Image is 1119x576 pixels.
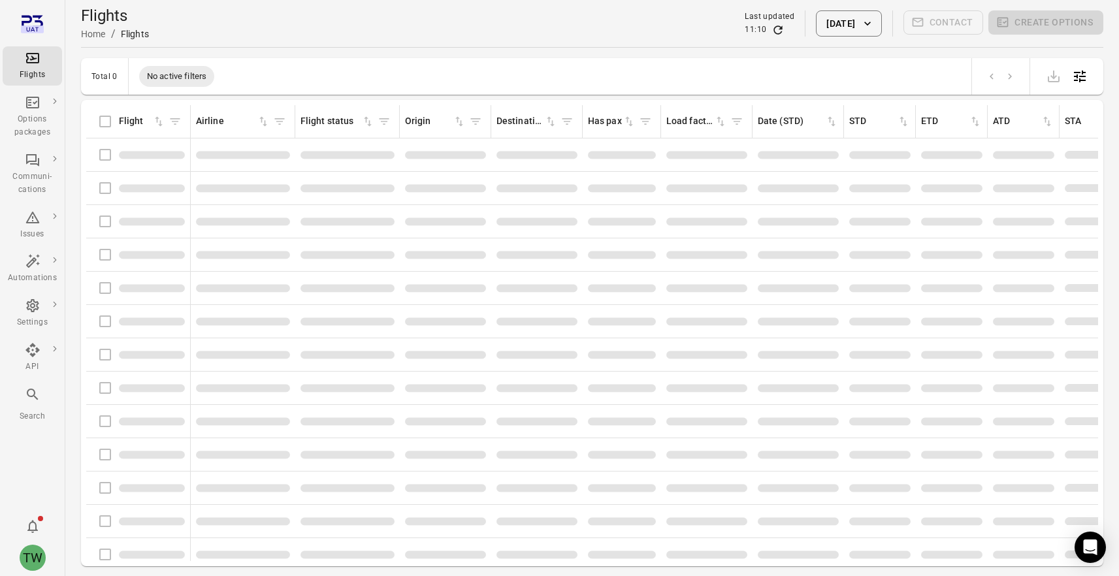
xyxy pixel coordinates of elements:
[300,114,374,129] div: Sort by flight status in ascending order
[405,114,466,129] div: Sort by origin in ascending order
[3,206,62,245] a: Issues
[982,68,1019,85] nav: pagination navigation
[745,24,766,37] div: 11:10
[8,113,57,139] div: Options packages
[466,112,485,131] span: Filter by origin
[745,10,794,24] div: Last updated
[270,112,289,131] span: Filter by airline
[8,272,57,285] div: Automations
[988,10,1103,37] span: Please make a selection to create an option package
[111,26,116,42] li: /
[139,70,215,83] span: No active filters
[1075,532,1106,563] div: Open Intercom Messenger
[727,112,747,131] span: Filter by load factor
[374,112,394,131] span: Filter by flight status
[91,72,118,81] div: Total 0
[81,26,149,42] nav: Breadcrumbs
[1041,69,1067,82] span: Please make a selection to export
[81,29,106,39] a: Home
[165,112,185,131] span: Filter by flight
[8,69,57,82] div: Flights
[14,539,51,576] button: Tony Wang
[849,114,910,129] div: Sort by STD in ascending order
[8,228,57,241] div: Issues
[81,5,149,26] h1: Flights
[20,513,46,539] button: Notifications
[8,410,57,423] div: Search
[636,112,655,131] span: Filter by has pax
[1067,63,1093,89] button: Open table configuration
[3,249,62,289] a: Automations
[557,112,577,131] span: Filter by destination
[903,10,984,37] span: Please make a selection to create communications
[771,24,785,37] button: Refresh data
[3,46,62,86] a: Flights
[496,114,557,129] div: Sort by destination in ascending order
[758,114,838,129] div: Sort by date (STD) in ascending order
[196,114,270,129] div: Sort by airline in ascending order
[8,360,57,374] div: API
[993,114,1054,129] div: Sort by ATD in ascending order
[3,91,62,143] a: Options packages
[121,27,149,40] div: Flights
[8,316,57,329] div: Settings
[3,148,62,200] a: Communi-cations
[588,114,636,129] div: Sort by has pax in ascending order
[666,114,727,129] div: Sort by load factor in ascending order
[119,114,165,129] div: Sort by flight in ascending order
[921,114,982,129] div: Sort by ETD in ascending order
[3,383,62,426] button: Search
[8,170,57,197] div: Communi-cations
[3,294,62,333] a: Settings
[20,545,46,571] div: TW
[816,10,881,37] button: [DATE]
[3,338,62,377] a: API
